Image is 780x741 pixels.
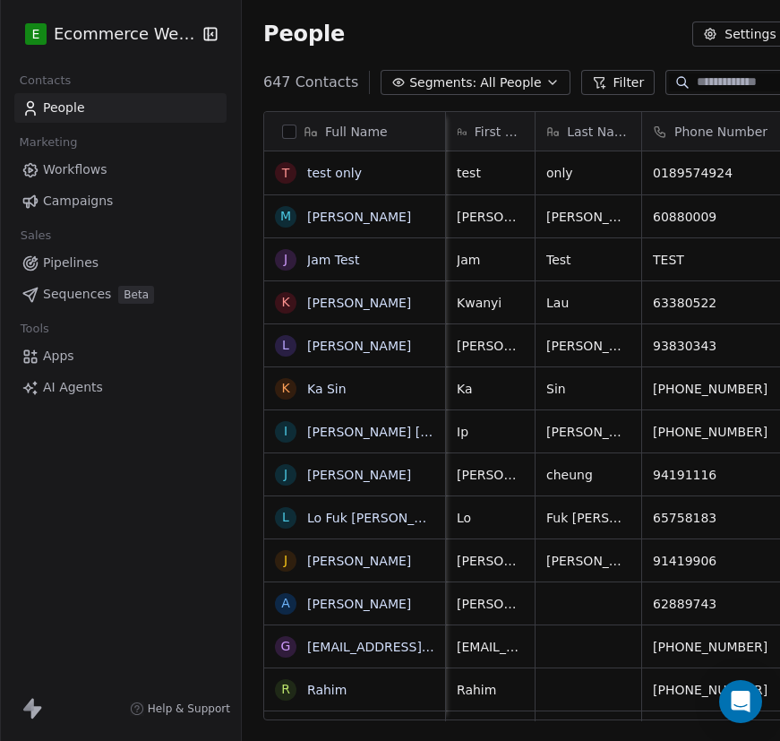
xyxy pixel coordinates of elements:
[325,123,388,141] span: Full Name
[264,112,445,151] div: Full Name
[307,425,519,439] a: [PERSON_NAME] [PERSON_NAME]
[546,251,630,269] span: Test
[457,681,524,699] span: Rahim
[14,373,227,402] a: AI Agents
[43,254,99,272] span: Pipelines
[457,638,524,656] span: [EMAIL_ADDRESS][DOMAIN_NAME]
[281,594,290,613] div: A
[546,380,630,398] span: Sin
[130,702,230,716] a: Help & Support
[12,67,79,94] span: Contacts
[457,423,524,441] span: Ip
[281,680,290,699] div: R
[457,294,524,312] span: Kwanyi
[480,73,541,92] span: All People
[457,208,524,226] span: [PERSON_NAME]
[263,72,358,93] span: 647 Contacts
[307,166,362,180] a: test only
[54,22,200,46] span: Ecommerce Website Builder
[284,551,287,570] div: J
[307,511,456,525] a: Lo Fuk [PERSON_NAME]
[43,192,113,211] span: Campaigns
[13,315,56,342] span: Tools
[409,73,476,92] span: Segments:
[281,637,291,656] div: g
[284,422,287,441] div: I
[43,285,111,304] span: Sequences
[281,293,289,312] div: K
[307,468,411,482] a: [PERSON_NAME]
[457,164,524,182] span: test
[14,155,227,185] a: Workflows
[14,280,227,309] a: SequencesBeta
[546,208,630,226] span: [PERSON_NAME]
[546,509,630,527] span: Fuk [PERSON_NAME]
[719,680,762,723] div: Open Intercom Messenger
[14,248,227,278] a: Pipelines
[307,382,347,396] a: Ka Sin
[546,294,630,312] span: Lau
[307,210,411,224] a: [PERSON_NAME]
[446,112,535,151] div: First Name
[280,207,291,226] div: M
[43,99,85,117] span: People
[14,186,227,216] a: Campaigns
[284,465,287,484] div: j
[457,552,524,570] span: [PERSON_NAME]
[457,595,524,613] span: [PERSON_NAME]
[307,640,527,654] a: [EMAIL_ADDRESS][DOMAIN_NAME]
[307,253,359,267] a: Jam Test
[674,123,767,141] span: Phone Number
[457,466,524,484] span: [PERSON_NAME]
[281,379,289,398] div: K
[546,423,630,441] span: [PERSON_NAME]
[284,250,287,269] div: J
[307,597,411,611] a: [PERSON_NAME]
[264,151,446,721] div: grid
[457,251,524,269] span: Jam
[307,339,411,353] a: [PERSON_NAME]
[546,337,630,355] span: [PERSON_NAME]
[12,129,85,156] span: Marketing
[282,164,290,183] div: t
[567,123,630,141] span: Last Name
[21,19,191,49] button: EEcommerce Website Builder
[13,222,59,249] span: Sales
[546,164,630,182] span: only
[546,466,630,484] span: cheung
[307,296,411,310] a: [PERSON_NAME]
[475,123,524,141] span: First Name
[307,554,411,568] a: [PERSON_NAME]
[32,25,40,43] span: E
[546,552,630,570] span: [PERSON_NAME]
[282,336,289,355] div: L
[536,112,641,151] div: Last Name
[307,683,347,697] a: Rahim
[14,93,227,123] a: People
[14,341,227,371] a: Apps
[43,347,74,366] span: Apps
[282,508,289,527] div: L
[457,509,524,527] span: Lo
[118,286,154,304] span: Beta
[581,70,656,95] button: Filter
[43,160,107,179] span: Workflows
[457,337,524,355] span: [PERSON_NAME]
[43,378,103,397] span: AI Agents
[263,21,345,47] span: People
[148,702,230,716] span: Help & Support
[457,380,524,398] span: Ka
